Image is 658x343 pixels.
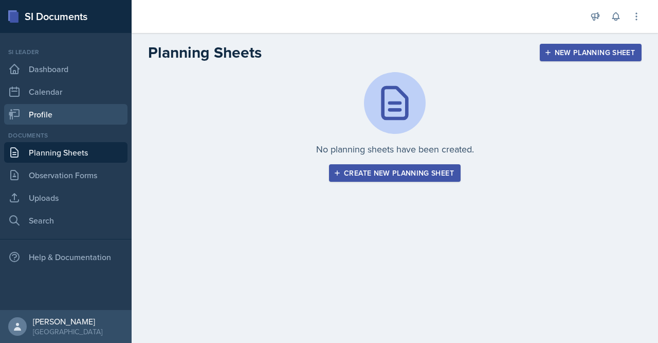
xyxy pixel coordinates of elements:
div: Create new planning sheet [336,169,454,177]
a: Uploads [4,187,127,208]
button: New Planning Sheet [540,44,642,61]
p: No planning sheets have been created. [316,142,474,156]
a: Observation Forms [4,165,127,185]
a: Search [4,210,127,231]
a: Profile [4,104,127,125]
a: Planning Sheets [4,142,127,163]
div: Help & Documentation [4,247,127,267]
div: [PERSON_NAME] [33,316,102,327]
button: Create new planning sheet [329,164,461,182]
div: [GEOGRAPHIC_DATA] [33,327,102,337]
h2: Planning Sheets [148,43,262,62]
div: Documents [4,131,127,140]
a: Dashboard [4,59,127,79]
div: New Planning Sheet [546,48,635,57]
a: Calendar [4,81,127,102]
div: Si leader [4,47,127,57]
